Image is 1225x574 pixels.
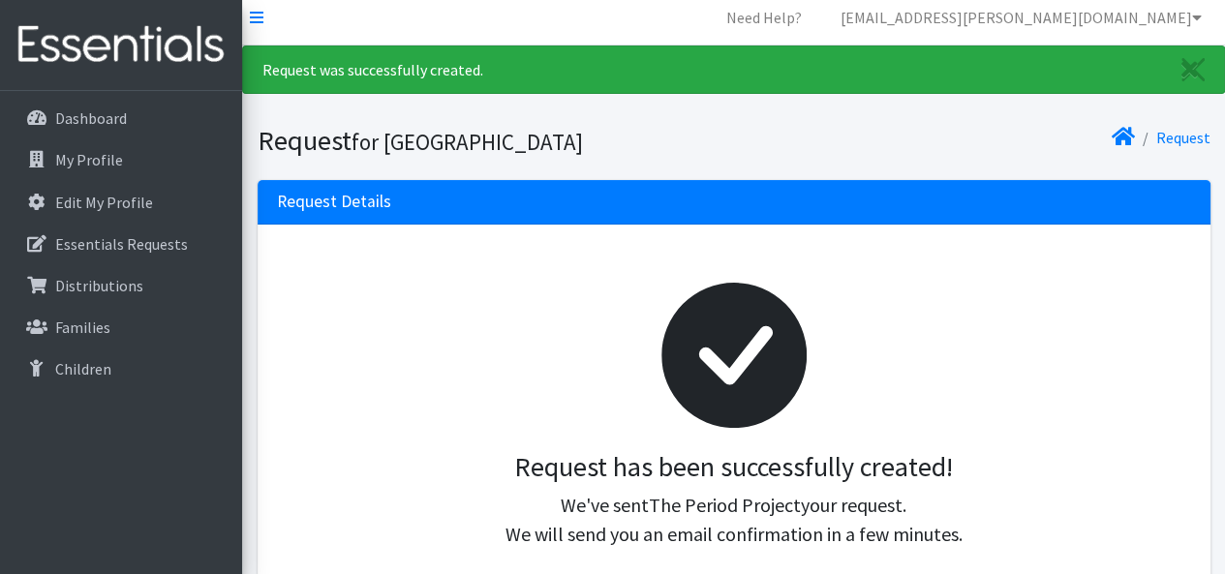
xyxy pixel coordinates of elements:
[8,99,234,137] a: Dashboard
[8,349,234,388] a: Children
[1156,128,1210,147] a: Request
[352,128,583,156] small: for [GEOGRAPHIC_DATA]
[1162,46,1224,93] a: Close
[277,192,391,212] h3: Request Details
[55,193,153,212] p: Edit My Profile
[55,276,143,295] p: Distributions
[649,493,801,517] span: The Period Project
[8,13,234,77] img: HumanEssentials
[258,124,727,158] h1: Request
[292,491,1176,549] p: We've sent your request. We will send you an email confirmation in a few minutes.
[55,359,111,378] p: Children
[55,108,127,128] p: Dashboard
[8,308,234,347] a: Families
[8,140,234,179] a: My Profile
[8,225,234,263] a: Essentials Requests
[8,266,234,305] a: Distributions
[55,317,110,337] p: Families
[55,234,188,254] p: Essentials Requests
[242,45,1225,94] div: Request was successfully created.
[55,150,123,169] p: My Profile
[292,451,1176,484] h3: Request has been successfully created!
[8,183,234,222] a: Edit My Profile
